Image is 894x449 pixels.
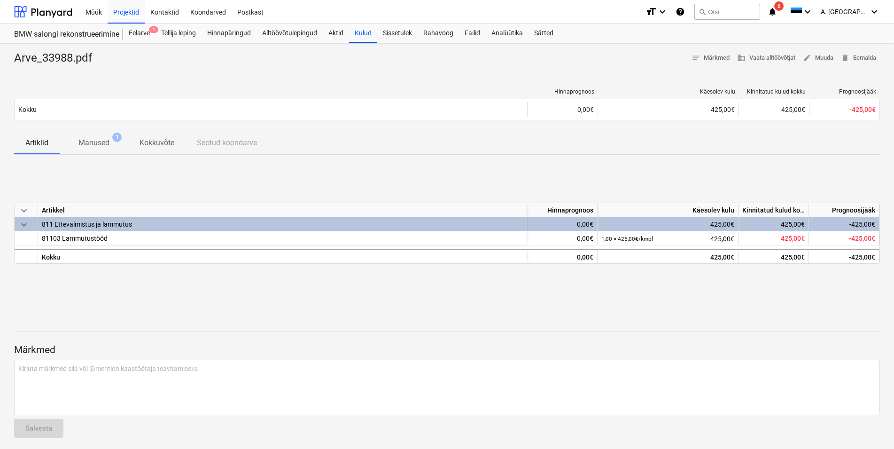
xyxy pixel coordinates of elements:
[841,54,849,62] span: delete
[803,54,811,62] span: edit
[849,106,876,113] span: -425,00€
[257,24,323,43] a: Alltöövõtulepingud
[688,51,733,65] button: Märkmed
[38,249,527,263] div: Kokku
[657,6,668,17] i: keyboard_arrow_down
[781,235,805,242] span: 425,00€
[768,6,777,17] i: notifications
[42,235,108,242] span: 81103 Lammutustööd
[38,203,527,217] div: Artikkel
[155,24,202,43] a: Tellija leping
[809,249,879,263] div: -425,00€
[601,250,734,264] div: 425,00€
[149,26,158,33] span: 1
[349,24,377,43] a: Kulud
[123,24,155,43] div: Eelarve
[527,217,598,231] div: 0,00€
[112,133,122,142] span: 1
[323,24,349,43] a: Aktid
[18,205,30,216] span: keyboard_arrow_down
[837,51,880,65] button: Eemalda
[529,24,559,43] a: Sätted
[602,88,735,95] div: Käesolev kulu
[377,24,418,43] a: Sissetulek
[14,344,880,357] p: Märkmed
[869,6,880,17] i: keyboard_arrow_down
[598,203,739,217] div: Käesolev kulu
[733,51,799,65] button: Vaata alltöövõtjat
[123,24,155,43] a: Eelarve1
[676,6,685,17] i: Abikeskus
[737,54,746,62] span: business
[774,1,784,11] span: 8
[602,106,735,113] div: 425,00€
[739,217,809,231] div: 425,00€
[25,137,48,149] p: Artiklid
[694,4,760,20] button: Otsi
[18,105,37,114] p: Kokku
[692,54,700,62] span: notes
[849,235,875,242] span: -425,00€
[42,217,523,231] div: 811 Ettevalmistus ja lammutus
[527,203,598,217] div: Hinnaprognoos
[841,53,876,63] span: Eemalda
[527,231,598,245] div: 0,00€
[14,30,112,39] div: BMW salongi rekonstrueerimine
[692,53,730,63] span: Märkmed
[78,137,109,149] p: Manused
[601,231,734,246] div: 425,00€
[601,217,734,231] div: 425,00€
[645,6,657,17] i: format_size
[799,51,837,65] button: Muuda
[699,8,706,16] span: search
[140,137,174,149] p: Kokkuvõte
[802,6,813,17] i: keyboard_arrow_down
[418,24,459,43] a: Rahavoog
[601,236,653,242] small: 1,00 × 425,00€ / kmpl
[459,24,486,43] a: Failid
[803,53,833,63] span: Muuda
[737,53,795,63] span: Vaata alltöövõtjat
[809,203,879,217] div: Prognoosijääk
[14,51,100,66] div: Arve_33988.pdf
[847,404,894,449] iframe: Chat Widget
[18,219,30,230] span: keyboard_arrow_down
[821,8,868,16] span: A. [GEOGRAPHIC_DATA]
[739,102,809,117] div: 425,00€
[813,88,876,95] div: Prognoosijääk
[531,88,594,95] div: Hinnaprognoos
[739,203,809,217] div: Kinnitatud kulud kokku
[486,24,529,43] a: Analüütika
[739,249,809,263] div: 425,00€
[202,24,257,43] a: Hinnapäringud
[527,249,598,263] div: 0,00€
[527,102,598,117] div: 0,00€
[809,217,879,231] div: -425,00€
[743,88,806,95] div: Kinnitatud kulud kokku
